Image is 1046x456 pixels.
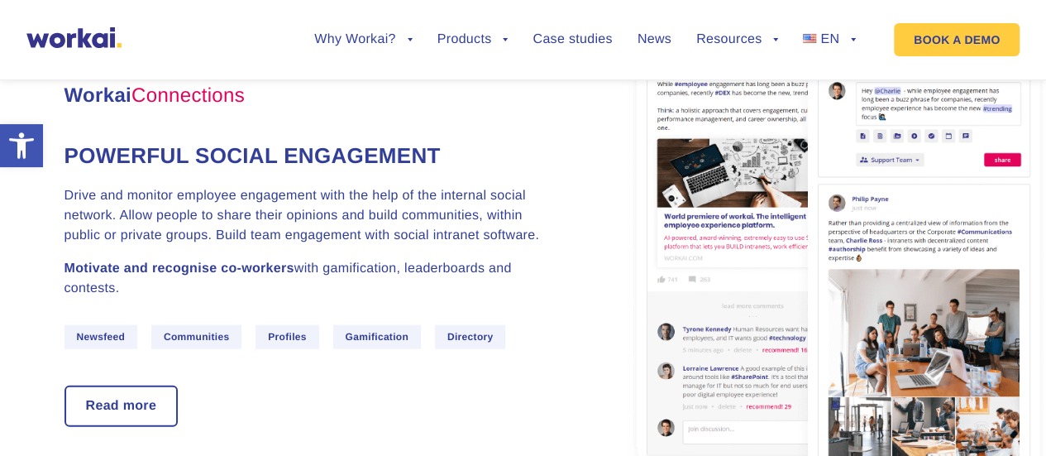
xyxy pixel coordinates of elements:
a: Why Workai? [314,33,412,46]
a: Read more [66,387,177,425]
p: with gamification, leaderboards and contests. [64,259,561,299]
span: Profiles [256,325,319,349]
a: Products [437,33,509,46]
a: Case studies [533,33,612,46]
strong: Motivate and recognise co-workers [64,262,294,276]
h3: Workai [64,81,561,111]
span: EN [820,32,839,46]
span: Connections [131,84,245,107]
span: Communities [151,325,242,349]
p: Drive and monitor employee engagement with the help of the internal social network. Allow people ... [64,186,561,246]
a: BOOK A DEMO [894,23,1020,56]
h4: Powerful social engagement [64,141,561,170]
a: Resources [696,33,778,46]
span: Newsfeed [64,325,138,349]
span: Gamification [333,325,422,349]
a: News [638,33,671,46]
span: Directory [435,325,506,349]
